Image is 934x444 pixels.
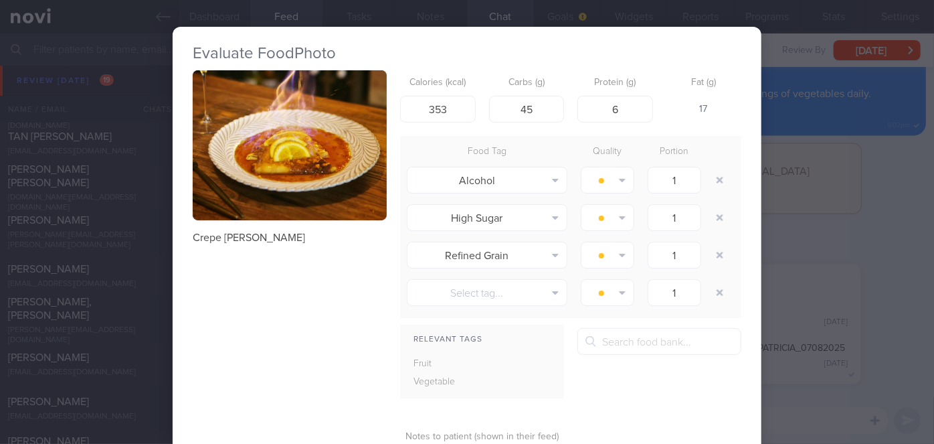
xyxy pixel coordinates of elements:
img: Crepe suzette [193,70,387,220]
button: Refined Grain [407,242,567,269]
label: Fat (g) [672,77,737,89]
input: Search food bank... [577,328,741,355]
input: 250 [400,96,476,123]
input: 9 [577,96,653,123]
input: 1.0 [648,279,701,306]
label: Calories (kcal) [405,77,470,89]
div: Food Tag [400,143,574,161]
label: Carbs (g) [494,77,559,89]
button: Select tag... [407,279,567,306]
h2: Evaluate Food Photo [193,44,741,64]
button: High Sugar [407,204,567,231]
button: Alcohol [407,167,567,194]
label: Protein (g) [583,77,648,89]
div: 17 [666,96,742,124]
input: 1.0 [648,167,701,194]
div: Portion [641,143,708,161]
label: Notes to patient (shown in their feed) [405,431,736,443]
p: Crepe [PERSON_NAME] [193,231,387,244]
input: 33 [489,96,565,123]
input: 1.0 [648,204,701,231]
div: Relevant Tags [400,331,564,348]
div: Quality [574,143,641,161]
div: Fruit [400,355,486,374]
input: 1.0 [648,242,701,269]
div: Vegetable [400,373,486,392]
